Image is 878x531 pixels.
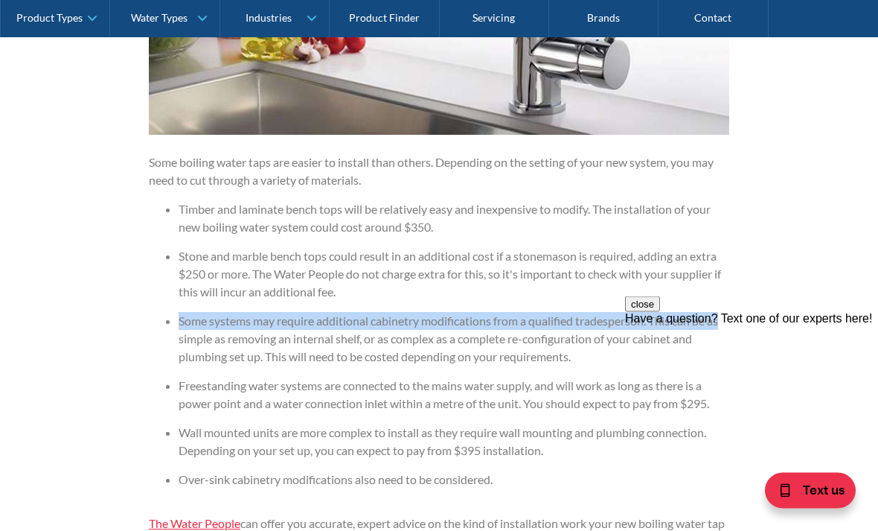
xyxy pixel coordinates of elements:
[179,201,729,237] li: Timber and laminate bench tops will be relatively easy and inexpensive to modify. The installatio...
[16,12,83,25] div: Product Types
[179,425,729,460] li: Wall mounted units are more complex to install as they require wall mounting and plumbing connect...
[179,471,729,489] li: Over-sink cabinetry modifications also need to be considered.
[625,296,878,475] iframe: podium webchat widget prompt
[179,248,729,302] li: Stone and marble bench tops could result in an additional cost if a stonemason is required, addin...
[149,517,240,531] a: The Water People
[179,313,729,366] li: Some systems may require additional cabinetry modifications from a qualified tradesperson. This c...
[246,12,292,25] div: Industries
[131,12,188,25] div: Water Types
[149,154,729,190] p: Some boiling water taps are easier to install than others. Depending on the setting of your new s...
[729,457,878,531] iframe: podium webchat widget bubble
[179,378,729,413] li: Freestanding water systems are connected to the mains water supply, and will work as long as ther...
